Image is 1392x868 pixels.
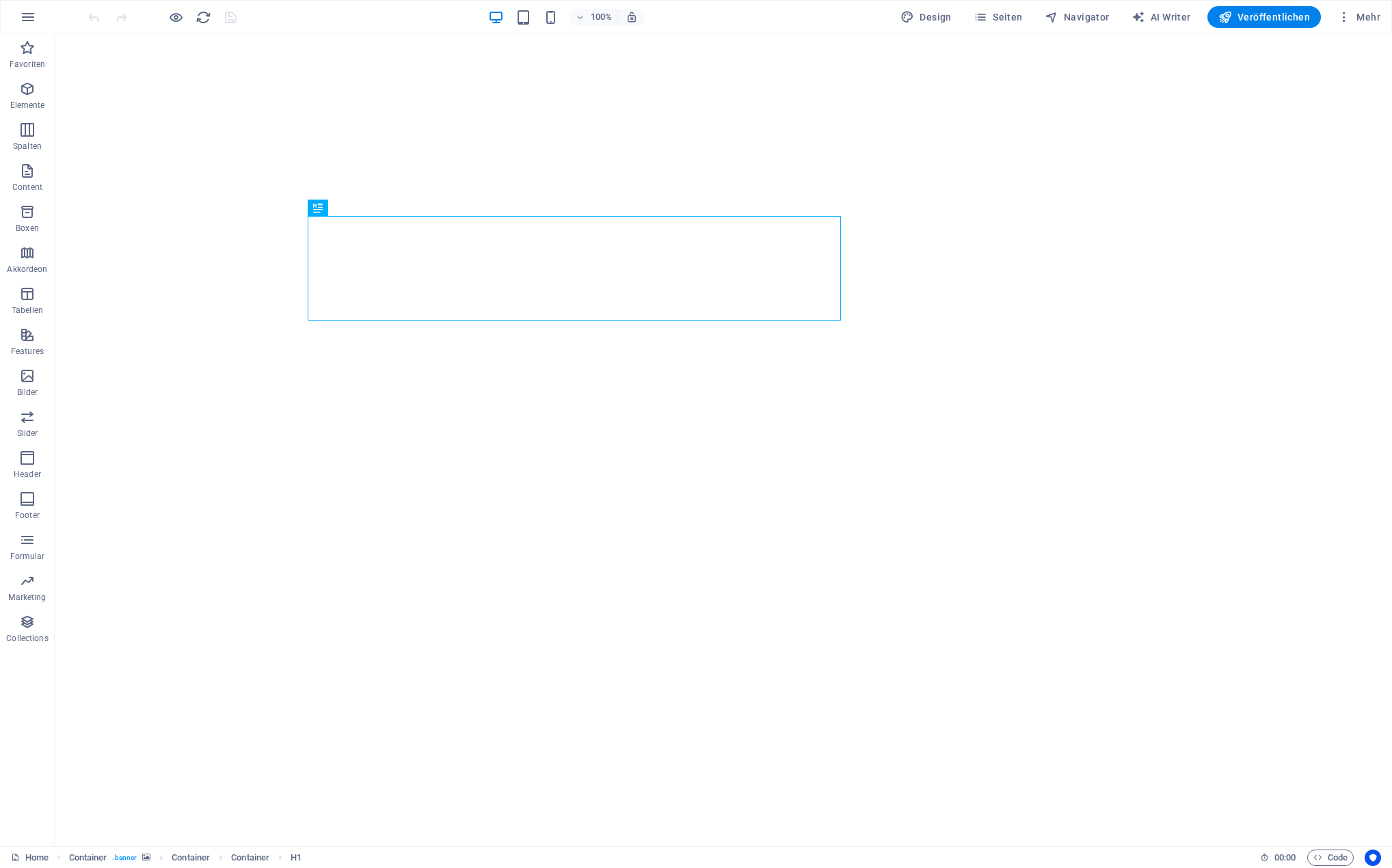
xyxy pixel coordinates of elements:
p: Spalten [13,141,42,152]
span: . banner [112,850,137,866]
span: : [1284,852,1286,863]
button: Mehr [1332,6,1386,28]
span: 00 00 [1274,850,1296,866]
p: Elemente [10,100,45,111]
p: Footer [15,510,40,521]
p: Features [11,346,44,357]
span: Mehr [1337,10,1380,24]
span: AI Writer [1132,10,1191,24]
p: Content [12,182,42,193]
span: Navigator [1045,10,1110,24]
span: Klick zum Auswählen. Doppelklick zum Bearbeiten [231,850,269,866]
span: Code [1313,850,1348,866]
span: Klick zum Auswählen. Doppelklick zum Bearbeiten [291,850,302,866]
button: Usercentrics [1365,850,1381,866]
span: Design [900,10,952,24]
p: Akkordeon [7,264,47,275]
button: 100% [570,9,618,25]
p: Slider [17,428,38,439]
p: Formular [10,551,45,562]
button: Design [895,6,957,28]
nav: breadcrumb [69,850,302,866]
h6: 100% [590,9,612,25]
p: Header [14,469,41,480]
span: Veröffentlichen [1218,10,1310,24]
h6: Session-Zeit [1260,850,1296,866]
button: AI Writer [1126,6,1196,28]
p: Boxen [16,223,39,234]
span: Seiten [974,10,1023,24]
button: Navigator [1039,6,1115,28]
span: Klick zum Auswählen. Doppelklick zum Bearbeiten [69,850,107,866]
p: Tabellen [12,305,43,316]
i: Seite neu laden [196,10,211,25]
p: Bilder [17,387,38,398]
button: reload [195,9,211,25]
span: Klick zum Auswählen. Doppelklick zum Bearbeiten [172,850,210,866]
button: Seiten [968,6,1028,28]
button: Veröffentlichen [1207,6,1321,28]
i: Element verfügt über einen Hintergrund [142,854,150,861]
button: Klicke hier, um den Vorschau-Modus zu verlassen [168,9,184,25]
p: Collections [6,633,48,644]
div: Design (Strg+Alt+Y) [895,6,957,28]
i: Bei Größenänderung Zoomstufe automatisch an das gewählte Gerät anpassen. [626,11,638,23]
button: Code [1307,850,1354,866]
a: Klick, um Auswahl aufzuheben. Doppelklick öffnet Seitenverwaltung [11,850,49,866]
p: Marketing [8,592,46,603]
p: Favoriten [10,59,45,70]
